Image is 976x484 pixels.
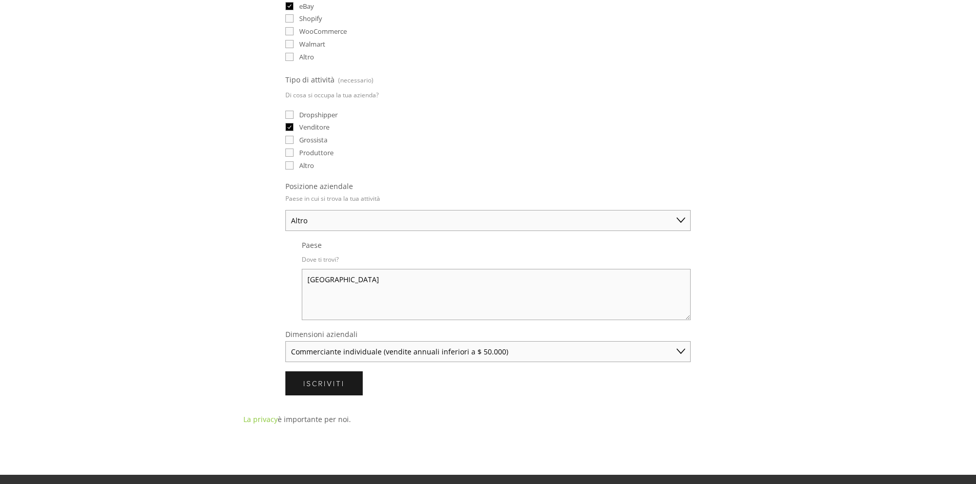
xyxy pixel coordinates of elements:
[285,194,380,203] font: Paese in cui si trova la tua attività
[278,414,349,424] font: è importante per noi
[285,14,294,23] input: Shopify
[299,27,347,36] font: WooCommerce
[299,148,334,157] font: Produttore
[299,39,325,49] font: Walmart
[302,240,322,250] font: Paese
[302,255,339,264] font: Dove ti trovi?
[285,27,294,35] input: WooCommerce
[285,149,294,157] input: Produttore
[243,414,278,424] a: La privacy
[285,53,294,61] input: Altro
[285,91,379,99] font: Di cosa si occupa la tua azienda?
[303,378,345,388] font: Iscriviti
[285,371,363,395] button: IscrivitiIscriviti
[299,161,314,170] font: Altro
[299,2,314,11] font: eBay
[285,210,691,231] select: Posizione aziendale
[299,110,338,119] font: Dropshipper
[338,76,373,85] font: (necessario)
[285,40,294,48] input: Walmart
[285,341,691,362] select: Dimensioni aziendali
[285,329,358,339] font: Dimensioni aziendali
[285,111,294,119] input: Dropshipper
[285,181,353,191] font: Posizione aziendale
[285,161,294,170] input: Altro
[285,123,294,131] input: Venditore
[285,136,294,144] input: Grossista
[299,135,327,144] font: Grossista
[349,414,351,424] font: .
[285,75,335,85] font: Tipo di attività
[285,2,294,10] input: eBay
[299,52,314,61] font: Altro
[299,14,322,23] font: Shopify
[299,122,329,132] font: Venditore
[302,269,691,320] textarea: [GEOGRAPHIC_DATA]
